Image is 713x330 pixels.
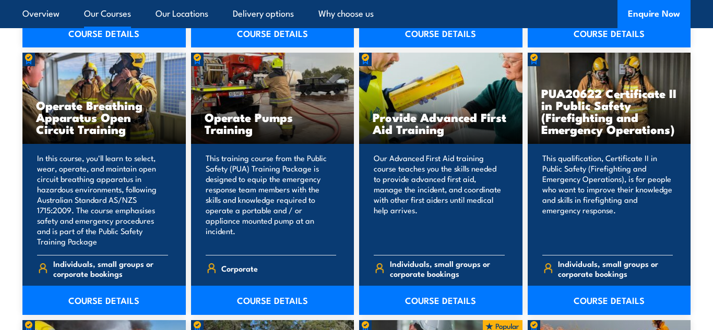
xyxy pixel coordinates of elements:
a: COURSE DETAILS [22,18,186,47]
h3: PUA20622 Certificate II in Public Safety (Firefighting and Emergency Operations) [541,87,678,135]
span: Individuals, small groups or corporate bookings [53,259,168,278]
a: COURSE DETAILS [191,286,354,315]
a: COURSE DETAILS [528,18,691,47]
h3: Operate Breathing Apparatus Open Circuit Training [36,99,172,135]
p: Our Advanced First Aid training course teaches you the skills needed to provide advanced first ai... [374,153,505,247]
a: COURSE DETAILS [359,286,522,315]
a: COURSE DETAILS [528,286,691,315]
p: This training course from the Public Safety (PUA) Training Package is designed to equip the emerg... [206,153,337,247]
a: COURSE DETAILS [191,18,354,47]
span: Individuals, small groups or corporate bookings [390,259,505,278]
p: In this course, you'll learn to select, wear, operate, and maintain open circuit breathing appara... [37,153,168,247]
span: Individuals, small groups or corporate bookings [558,259,673,278]
span: Corporate [221,260,258,276]
h3: Provide Advanced First Aid Training [373,111,509,135]
a: COURSE DETAILS [22,286,186,315]
p: This qualification, Certificate II in Public Safety (Firefighting and Emergency Operations), is f... [542,153,673,247]
h3: Operate Pumps Training [205,111,341,135]
a: COURSE DETAILS [359,18,522,47]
